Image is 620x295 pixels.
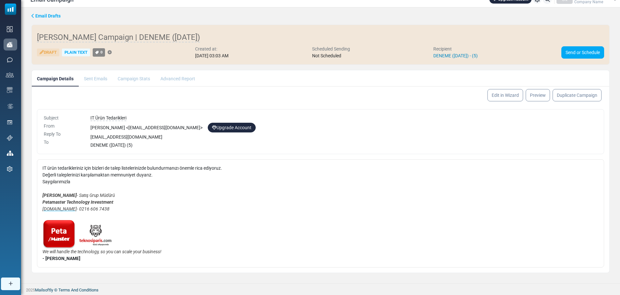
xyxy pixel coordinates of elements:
a: [DOMAIN_NAME] [42,206,77,211]
img: campaigns-icon-active.png [7,42,13,47]
img: contacts-icon.svg [6,73,14,77]
a: Add Tag [108,51,112,55]
a: Campaign Details [32,70,79,86]
a: Upgrade Account [208,123,256,132]
span: [PERSON_NAME] Campaign | DENEME ([DATE]) [37,33,200,42]
img: workflow.svg [7,103,14,110]
span: 0 [100,50,103,54]
a: Send or Schedule [561,46,604,59]
a: Preview [526,89,550,101]
img: settings-icon.svg [7,166,13,172]
div: Reply To [44,131,83,138]
a: Terms And Conditions [58,288,99,292]
footer: 2025 [21,283,620,295]
p: Değerli taleplerinizi karşılamaktan memnuniyet duyarız. [42,172,222,178]
span: translation missing: en.layouts.footer.terms_and_conditions [58,288,99,292]
div: [EMAIL_ADDRESS][DOMAIN_NAME] [90,134,597,141]
a: DENEME ([DATE]) - (5) [433,53,478,58]
span: Not Scheduled [312,53,341,58]
a: Email Drafts [31,13,61,19]
a: Mailsoftly © [35,288,57,292]
span: DENEME ([DATE]) (5) [90,142,133,148]
a: 0 [93,48,105,56]
img: mailsoftly_icon_blue_white.svg [5,4,16,15]
a: Duplicate Campaign [553,89,602,101]
img: email-templates-icon.svg [7,87,13,93]
span: Petamaster Technology Investment [42,199,113,205]
img: sms-icon.png [7,57,13,63]
p: Saygılarımızla [42,178,222,185]
span: IT Ürün Tedarikleri [90,115,126,121]
div: [PERSON_NAME] < [EMAIL_ADDRESS][DOMAIN_NAME] > [90,123,597,132]
span: - Satış Grup Müdürü [77,193,115,198]
div: From [44,123,83,130]
b: - [PERSON_NAME] [42,256,80,261]
span: [PERSON_NAME] [42,193,77,198]
span: - 0216 606 7438 [77,206,110,211]
img: dashboard-icon.svg [7,26,13,32]
div: Recipient [433,46,478,52]
span: We will handle the technology, so you can scale your business! [42,249,161,254]
div: Subject [44,115,83,121]
img: ff2171f4c5b1260e0e697cb8f444a626.png [43,219,112,248]
div: Draft [37,49,59,57]
div: Created at: [195,46,228,52]
span: translation missing: en.ms_sidebar.email_drafts [35,13,61,18]
img: support-icon.svg [7,135,13,141]
a: Edit in Wizard [487,89,523,101]
div: Plain Text [62,49,90,57]
div: Scheduled Sending [312,46,350,52]
img: landing_pages.svg [7,119,13,125]
div: To [44,139,83,146]
div: [DATE] 03:03 AM [195,52,228,59]
p: IT ürün tedarikleriniz için bizleri de talep listelerinizde bulundurmanızı önemle rica ediyoruz. [42,165,222,172]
